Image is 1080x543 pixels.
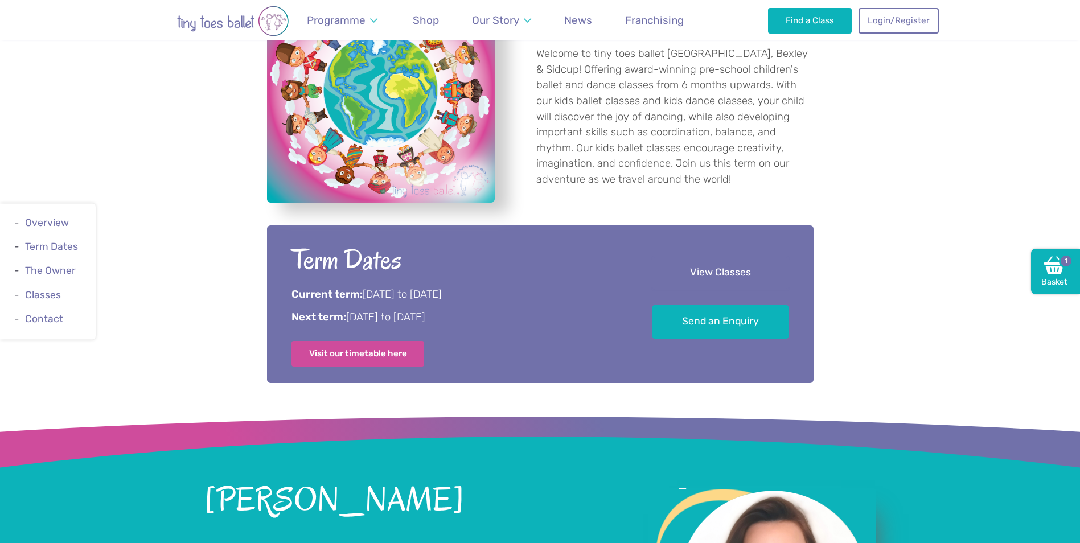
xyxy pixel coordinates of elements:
[291,341,425,366] a: Visit our timetable here
[291,311,346,323] strong: Next term:
[768,8,852,33] a: Find a Class
[472,14,519,27] span: Our Story
[652,305,789,339] a: Send an Enquiry
[25,217,69,228] a: Overview
[413,14,439,27] span: Shop
[291,288,363,301] strong: Current term:
[25,265,76,277] a: The Owner
[204,483,620,517] h2: [PERSON_NAME]
[652,256,789,290] a: View Classes
[291,242,621,278] h2: Term Dates
[25,313,63,324] a: Contact
[142,6,324,36] img: tiny toes ballet
[408,7,445,34] a: Shop
[1031,249,1080,294] a: Basket1
[564,14,592,27] span: News
[625,14,684,27] span: Franchising
[302,7,383,34] a: Programme
[559,7,598,34] a: News
[307,14,366,27] span: Programme
[25,241,78,253] a: Term Dates
[466,7,536,34] a: Our Story
[291,310,621,325] p: [DATE] to [DATE]
[620,7,689,34] a: Franchising
[859,8,938,33] a: Login/Register
[536,46,814,187] p: Welcome to tiny toes ballet [GEOGRAPHIC_DATA], Bexley & Sidcup! Offering award-winning pre-school...
[25,289,61,301] a: Classes
[1059,254,1073,268] span: 1
[291,287,621,302] p: [DATE] to [DATE]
